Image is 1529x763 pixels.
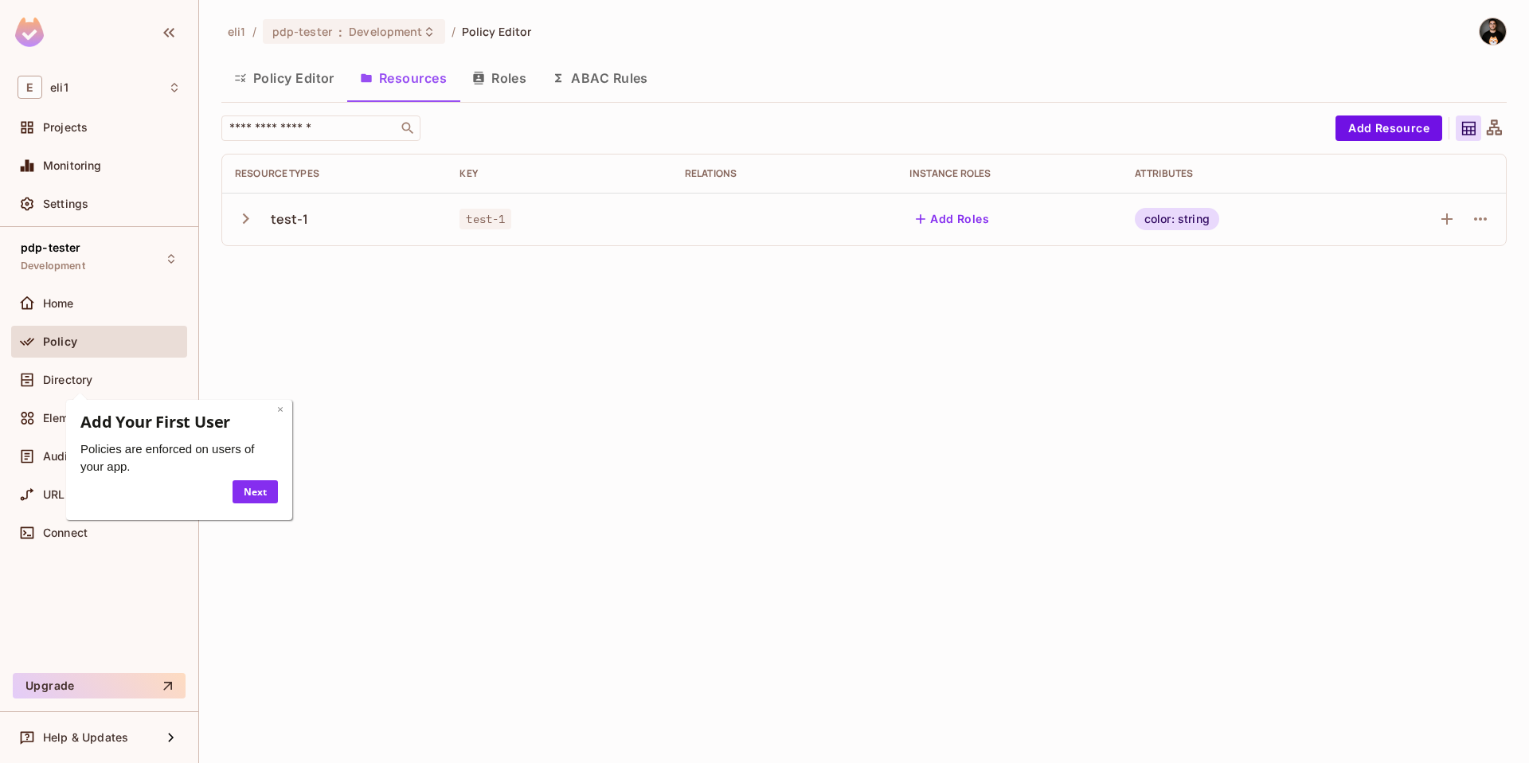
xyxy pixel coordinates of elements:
[228,24,246,39] span: the active workspace
[462,24,532,39] span: Policy Editor
[349,24,422,39] span: Development
[459,209,511,229] span: test-1
[43,335,77,348] span: Policy
[43,526,88,539] span: Connect
[1480,18,1506,45] img: Eli Moshkovich
[271,210,309,228] div: test-1
[13,673,186,698] button: Upgrade
[213,14,220,29] a: ×
[43,412,92,425] span: Elements
[1135,208,1219,230] div: color: string
[347,58,459,98] button: Resources
[235,167,434,180] div: Resource Types
[21,241,81,254] span: pdp-tester
[43,159,102,172] span: Monitoring
[539,58,661,98] button: ABAC Rules
[43,297,74,310] span: Home
[452,24,456,39] li: /
[685,167,884,180] div: Relations
[338,25,343,38] span: :
[43,121,88,134] span: Projects
[221,58,347,98] button: Policy Editor
[459,167,659,180] div: Key
[213,13,220,30] div: Close tooltip
[17,54,190,85] span: Policies are enforced on users of your app.
[50,81,68,94] span: Workspace: eli1
[17,23,166,45] span: Add Your First User
[43,198,88,210] span: Settings
[1135,167,1334,180] div: Attributes
[169,92,214,115] a: Next
[15,18,44,47] img: SReyMgAAAABJRU5ErkJggg==
[252,24,256,39] li: /
[909,167,1109,180] div: Instance roles
[18,76,42,99] span: E
[43,450,96,463] span: Audit Log
[1335,115,1442,141] button: Add Resource
[459,58,539,98] button: Roles
[43,488,117,501] span: URL Mapping
[272,24,332,39] span: pdp-tester
[43,731,128,744] span: Help & Updates
[21,260,85,272] span: Development
[43,374,92,386] span: Directory
[909,206,995,232] button: Add Roles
